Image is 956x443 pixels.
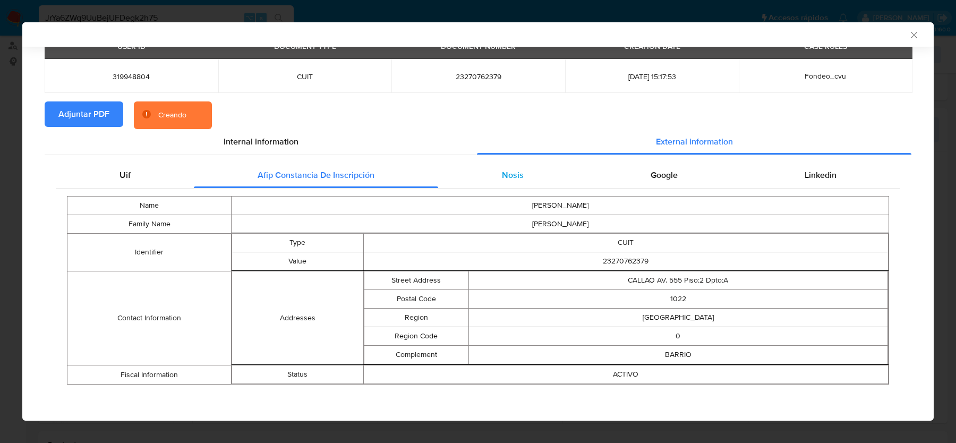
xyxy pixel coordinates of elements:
[57,72,206,81] span: 319948804
[468,290,887,309] td: 1022
[67,271,232,365] td: Contact Information
[909,30,918,39] button: Cerrar ventana
[805,71,846,81] span: Fondeo_cvu
[58,103,109,126] span: Adjuntar PDF
[364,290,468,309] td: Postal Code
[56,163,900,188] div: Detailed external info
[364,309,468,327] td: Region
[468,346,887,364] td: BARRIO
[232,197,889,215] td: [PERSON_NAME]
[363,234,889,252] td: CUIT
[67,234,232,271] td: Identifier
[468,271,887,290] td: CALLAO AV. 555 Piso:2 Dpto:A
[232,365,363,384] td: Status
[805,169,836,181] span: Linkedin
[578,72,726,81] span: [DATE] 15:17:53
[232,252,363,271] td: Value
[468,309,887,327] td: [GEOGRAPHIC_DATA]
[232,271,363,365] td: Addresses
[364,327,468,346] td: Region Code
[45,129,911,155] div: Detailed info
[22,22,934,421] div: closure-recommendation-modal
[258,169,374,181] span: Afip Constancia De Inscripción
[231,72,379,81] span: CUIT
[232,215,889,234] td: [PERSON_NAME]
[364,271,468,290] td: Street Address
[651,169,678,181] span: Google
[158,110,186,121] div: Creando
[67,215,232,234] td: Family Name
[232,234,363,252] td: Type
[468,327,887,346] td: 0
[364,346,468,364] td: Complement
[224,135,298,148] span: Internal information
[502,169,524,181] span: Nosis
[656,135,733,148] span: External information
[404,72,552,81] span: 23270762379
[67,365,232,385] td: Fiscal Information
[119,169,131,181] span: Uif
[363,252,889,271] td: 23270762379
[67,197,232,215] td: Name
[363,365,889,384] td: ACTIVO
[45,101,123,127] button: Adjuntar PDF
